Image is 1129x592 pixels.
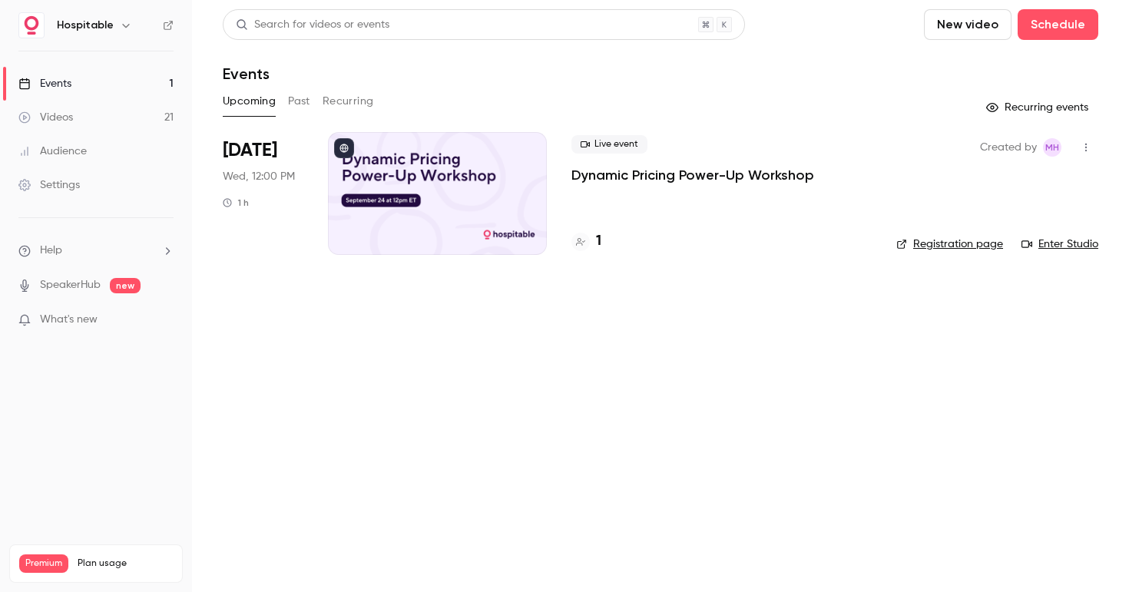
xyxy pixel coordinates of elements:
[896,236,1003,252] a: Registration page
[571,231,601,252] a: 1
[596,231,601,252] h4: 1
[1045,138,1059,157] span: MH
[223,132,303,255] div: Sep 24 Wed, 12:00 PM (America/Toronto)
[18,110,73,125] div: Videos
[223,138,277,163] span: [DATE]
[323,89,374,114] button: Recurring
[571,135,647,154] span: Live event
[40,277,101,293] a: SpeakerHub
[19,554,68,573] span: Premium
[571,166,814,184] a: Dynamic Pricing Power-Up Workshop
[223,64,270,83] h1: Events
[980,138,1037,157] span: Created by
[78,557,173,570] span: Plan usage
[979,95,1098,120] button: Recurring events
[40,312,98,328] span: What's new
[1021,236,1098,252] a: Enter Studio
[1018,9,1098,40] button: Schedule
[223,197,249,209] div: 1 h
[924,9,1011,40] button: New video
[18,243,174,259] li: help-dropdown-opener
[288,89,310,114] button: Past
[110,278,141,293] span: new
[19,13,44,38] img: Hospitable
[1043,138,1061,157] span: Marketing Hospitable
[18,76,71,91] div: Events
[236,17,389,33] div: Search for videos or events
[18,177,80,193] div: Settings
[57,18,114,33] h6: Hospitable
[223,169,295,184] span: Wed, 12:00 PM
[223,89,276,114] button: Upcoming
[40,243,62,259] span: Help
[18,144,87,159] div: Audience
